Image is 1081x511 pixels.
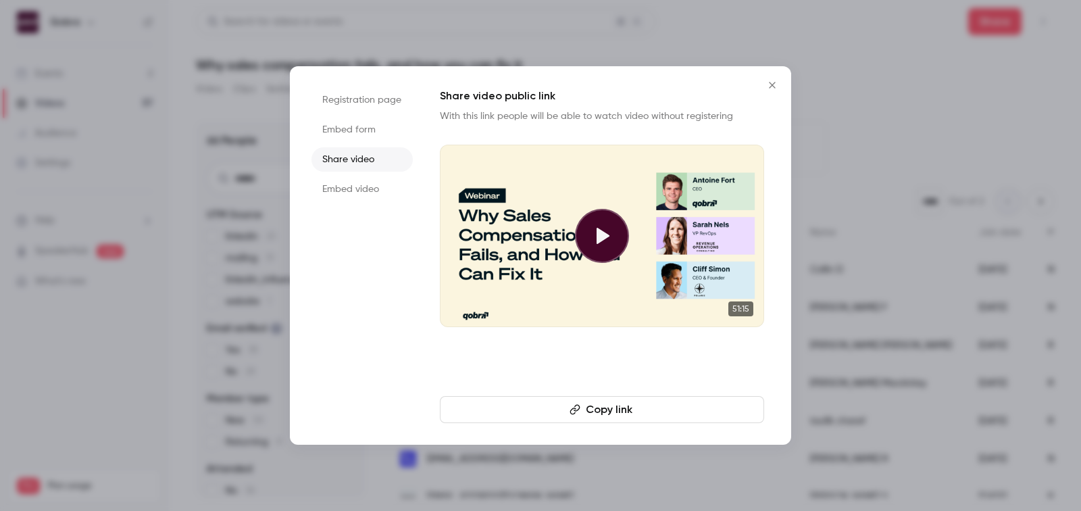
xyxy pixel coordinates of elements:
[440,109,764,123] p: With this link people will be able to watch video without registering
[759,72,786,99] button: Close
[311,88,413,112] li: Registration page
[728,301,753,316] span: 51:15
[440,396,764,423] button: Copy link
[440,88,764,104] h1: Share video public link
[440,145,764,327] a: 51:15
[311,118,413,142] li: Embed form
[311,177,413,201] li: Embed video
[311,147,413,172] li: Share video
